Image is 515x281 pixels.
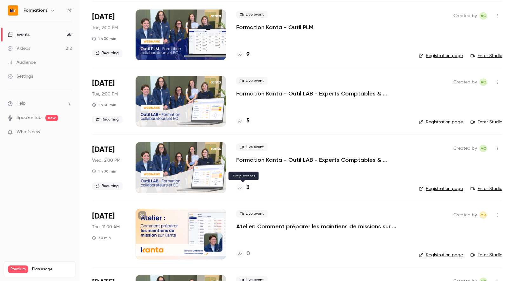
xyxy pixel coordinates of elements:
span: Wed, 2:00 PM [92,157,120,164]
span: [DATE] [92,211,115,221]
a: Registration page [419,252,463,258]
div: Videos [8,45,30,52]
div: Audience [8,59,36,66]
span: Recurring [92,182,123,190]
span: Live event [236,11,268,18]
span: Tue, 2:00 PM [92,91,118,97]
span: [DATE] [92,12,115,22]
a: Enter Studio [471,53,502,59]
span: What's new [17,129,40,135]
span: [DATE] [92,145,115,155]
div: Settings [8,73,33,80]
div: 30 min [92,235,111,240]
span: MR [480,211,486,219]
a: Enter Studio [471,186,502,192]
span: new [45,115,58,121]
span: Anaïs Cachelou [479,78,487,86]
h4: 9 [246,50,250,59]
iframe: Noticeable Trigger [64,129,72,135]
div: Oct 16 Thu, 11:00 AM (Europe/Paris) [92,209,125,259]
a: Enter Studio [471,252,502,258]
div: Events [8,31,30,38]
span: Live event [236,77,268,85]
a: 9 [236,50,250,59]
a: Registration page [419,53,463,59]
span: Anaïs Cachelou [479,145,487,152]
span: Marion Roquet [479,211,487,219]
a: SpeakerHub [17,114,42,121]
span: Created by [453,78,477,86]
span: Anaïs Cachelou [479,12,487,20]
a: Atelier: Comment préparer les maintiens de missions sur KANTA ? [236,223,409,230]
span: [DATE] [92,78,115,88]
img: Formations [8,5,18,16]
div: Oct 14 Tue, 2:00 PM (Europe/Paris) [92,10,125,60]
span: AC [481,145,486,152]
a: 3 [236,183,250,192]
a: Registration page [419,119,463,125]
div: Oct 14 Tue, 2:00 PM (Europe/Paris) [92,76,125,127]
a: Formation Kanta - Outil LAB - Experts Comptables & Collaborateurs [236,90,409,97]
a: 0 [236,250,250,258]
div: 1 h 30 min [92,36,116,41]
span: Created by [453,211,477,219]
span: Help [17,100,26,107]
a: 5 [236,117,250,125]
div: Oct 15 Wed, 2:00 PM (Europe/Paris) [92,142,125,193]
a: Formation Kanta - Outil LAB - Experts Comptables & Collaborateurs [236,156,409,164]
span: AC [481,78,486,86]
span: Recurring [92,49,123,57]
div: 1 h 30 min [92,169,116,174]
span: Created by [453,145,477,152]
a: Formation Kanta - Outil PLM [236,23,313,31]
span: Live event [236,210,268,218]
li: help-dropdown-opener [8,100,72,107]
span: Premium [8,265,28,273]
span: Created by [453,12,477,20]
h4: 5 [246,117,250,125]
a: Registration page [419,186,463,192]
span: Thu, 11:00 AM [92,224,120,230]
a: Enter Studio [471,119,502,125]
h6: Formations [23,7,48,14]
span: Live event [236,143,268,151]
span: Tue, 2:00 PM [92,25,118,31]
span: Plan usage [32,267,71,272]
h4: 3 [246,183,250,192]
h4: 0 [246,250,250,258]
div: 1 h 30 min [92,102,116,108]
span: AC [481,12,486,20]
span: Recurring [92,116,123,123]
